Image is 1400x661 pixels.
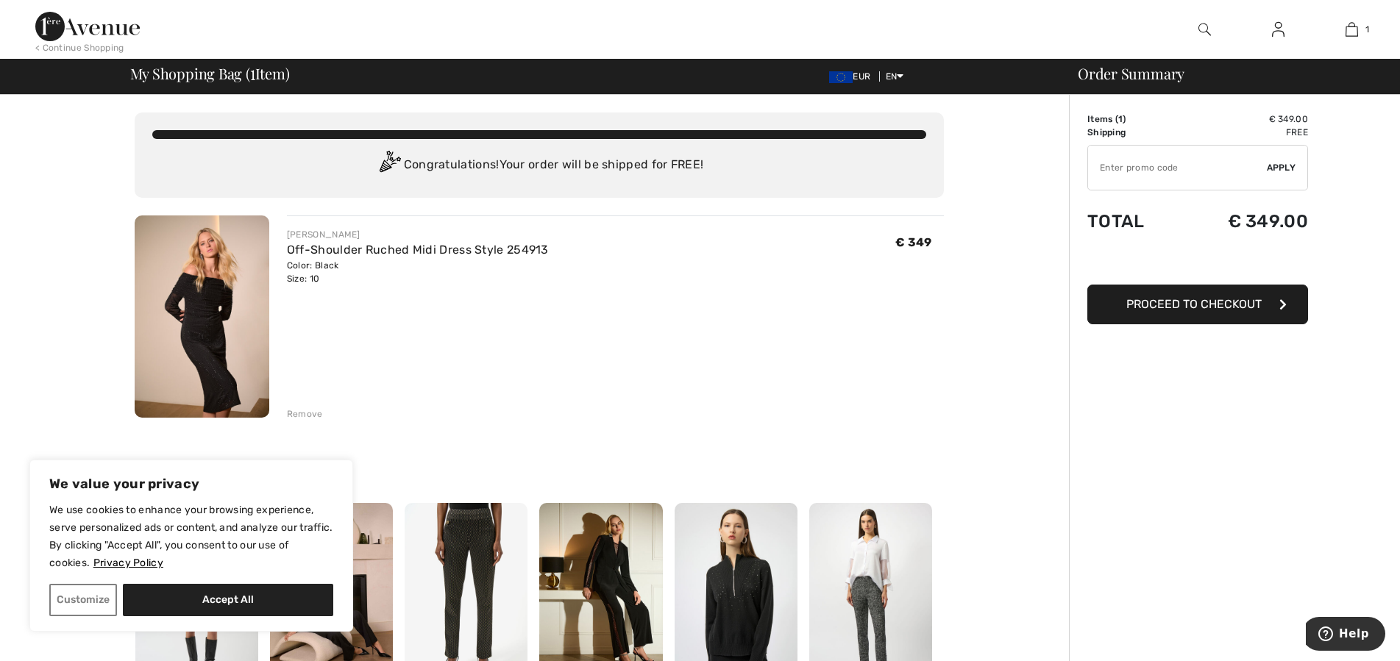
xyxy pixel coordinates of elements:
td: € 349.00 [1179,112,1308,126]
td: Free [1179,126,1308,139]
iframe: PayPal [1087,246,1308,279]
a: 1 [1315,21,1387,38]
div: Order Summary [1060,66,1391,81]
div: We value your privacy [29,460,353,632]
img: Congratulation2.svg [374,151,404,180]
img: search the website [1198,21,1211,38]
button: Customize [49,584,117,616]
span: 1 [250,62,255,82]
span: My Shopping Bag ( Item) [130,66,290,81]
input: Promo code [1088,146,1267,190]
span: Apply [1267,161,1296,174]
td: Total [1087,196,1179,246]
div: Remove [287,407,323,421]
img: Off-Shoulder Ruched Midi Dress Style 254913 [135,215,269,418]
p: We use cookies to enhance your browsing experience, serve personalized ads or content, and analyz... [49,501,333,572]
img: Euro [829,71,853,83]
img: My Info [1272,21,1284,38]
span: € 349 [895,235,932,249]
a: Privacy Policy [93,556,164,570]
div: [PERSON_NAME] [287,228,549,241]
span: EN [886,71,904,82]
img: My Bag [1346,21,1358,38]
div: < Continue Shopping [35,41,124,54]
a: Sign In [1260,21,1296,39]
span: Proceed to Checkout [1126,297,1262,311]
p: We value your privacy [49,475,333,493]
td: Items ( ) [1087,112,1179,126]
td: € 349.00 [1179,196,1308,246]
div: Color: Black Size: 10 [287,259,549,285]
iframe: Opens a widget where you can find more information [1306,617,1385,654]
img: 1ère Avenue [35,12,140,41]
div: Congratulations! Your order will be shipped for FREE! [152,151,926,180]
span: 1 [1365,23,1369,36]
span: EUR [829,71,876,82]
button: Proceed to Checkout [1087,285,1308,324]
span: 1 [1118,114,1123,124]
td: Shipping [1087,126,1179,139]
h2: Shoppers also bought [135,474,944,491]
button: Accept All [123,584,333,616]
a: Off-Shoulder Ruched Midi Dress Style 254913 [287,243,549,257]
